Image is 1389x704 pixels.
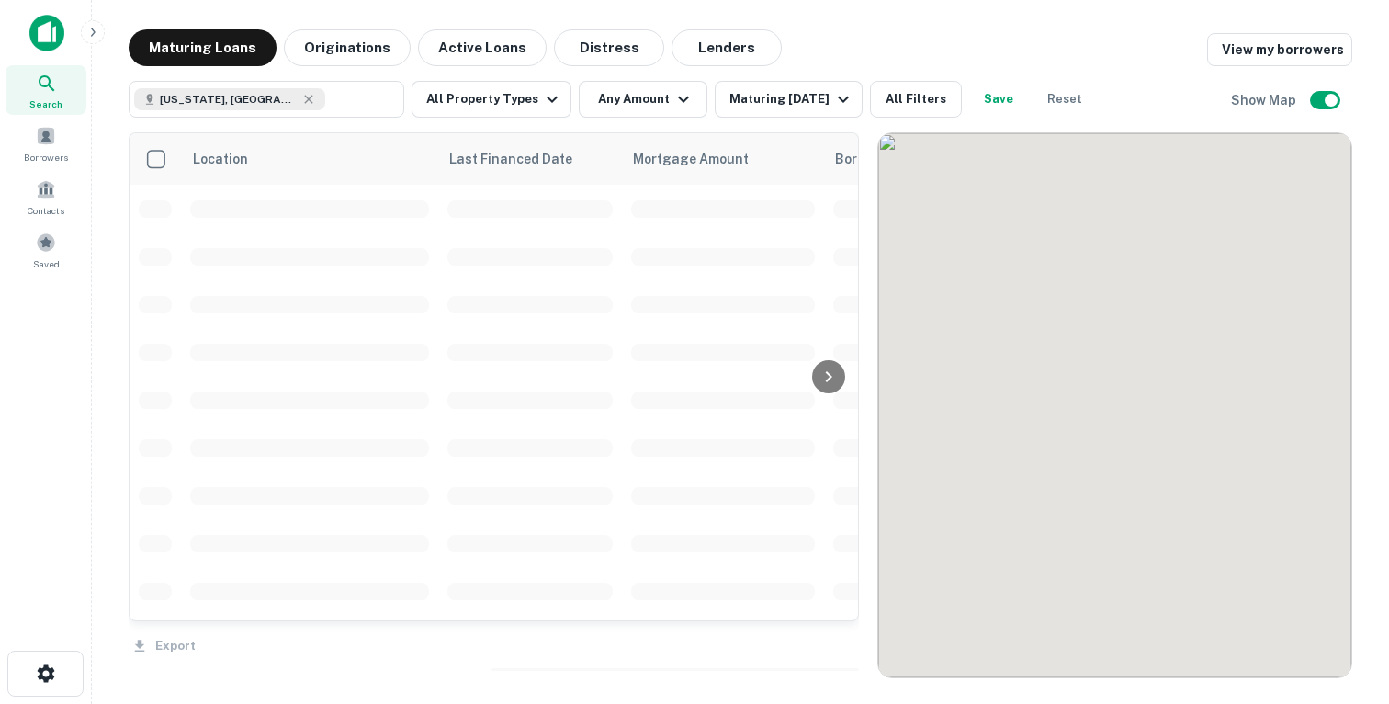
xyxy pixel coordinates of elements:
iframe: Chat Widget [1297,557,1389,645]
a: Contacts [6,172,86,221]
span: [US_STATE], [GEOGRAPHIC_DATA] [160,91,298,108]
button: Originations [284,29,411,66]
span: Saved [33,256,60,271]
th: Last Financed Date [438,133,622,185]
a: Search [6,65,86,115]
button: Maturing Loans [129,29,277,66]
img: capitalize-icon.png [29,15,64,51]
h6: Show Map [1231,90,1299,110]
button: Lenders [672,29,782,66]
button: Any Amount [579,81,707,118]
a: Saved [6,225,86,275]
a: View my borrowers [1207,33,1352,66]
button: Maturing [DATE] [715,81,863,118]
span: Search [29,97,62,111]
th: Mortgage Amount [622,133,824,185]
button: All Property Types [412,81,571,118]
button: All Filters [870,81,962,118]
span: Location [192,148,272,170]
div: Maturing [DATE] [729,88,854,110]
button: Reset [1035,81,1094,118]
button: Distress [554,29,664,66]
span: Mortgage Amount [633,148,773,170]
th: Location [181,133,438,185]
button: Save your search to get updates of matches that match your search criteria. [969,81,1028,118]
span: Contacts [28,203,64,218]
a: Borrowers [6,119,86,168]
span: Last Financed Date [449,148,596,170]
div: 0 0 [878,133,1351,677]
button: Active Loans [418,29,547,66]
span: Borrowers [24,150,68,165]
